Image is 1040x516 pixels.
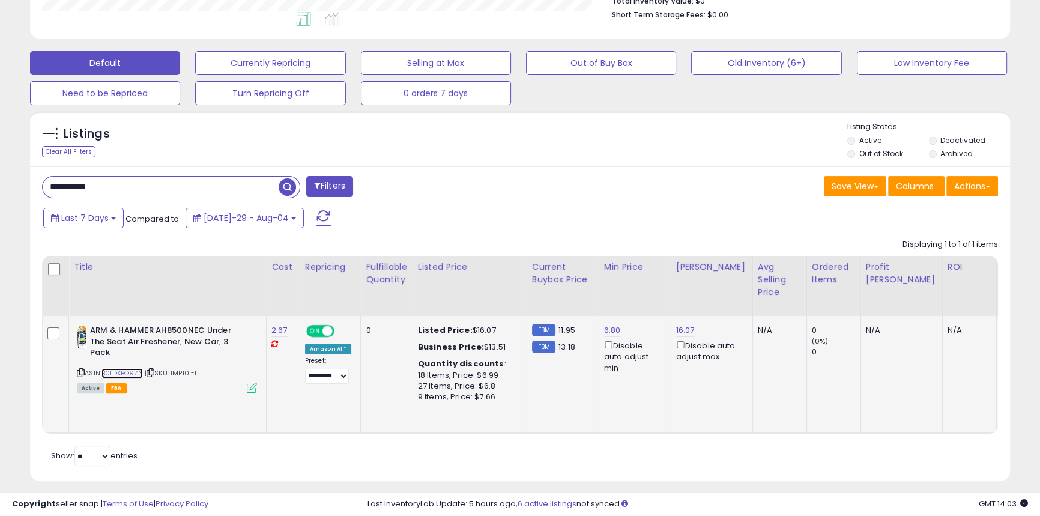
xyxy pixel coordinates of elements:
label: Archived [940,148,973,159]
div: 18 Items, Price: $6.99 [418,370,518,381]
label: Active [859,135,881,145]
div: Displaying 1 to 1 of 1 items [902,239,998,250]
a: Privacy Policy [156,498,208,509]
button: Out of Buy Box [526,51,676,75]
img: 41qvHKMijML._SL40_.jpg [77,325,87,349]
div: Disable auto adjust max [676,339,743,362]
b: Quantity discounts [418,358,504,369]
b: ARM & HAMMER AH8500NEC Under The Seat Air Freshener, New Car, 3 Pack [90,325,236,362]
div: Last InventoryLab Update: 5 hours ago, not synced. [367,499,1028,510]
div: 9 Items, Price: $7.66 [418,392,518,402]
label: Deactivated [940,135,985,145]
span: Last 7 Days [61,212,109,224]
button: Default [30,51,180,75]
div: ROI [948,261,991,273]
button: 0 orders 7 days [361,81,511,105]
div: ASIN: [77,325,257,392]
span: ON [307,326,322,336]
span: FBA [106,383,127,393]
span: [DATE]-29 - Aug-04 [204,212,289,224]
p: Listing States: [847,121,1010,133]
span: 11.95 [558,324,575,336]
div: $13.51 [418,342,518,353]
div: [PERSON_NAME] [676,261,748,273]
a: 16.07 [676,324,695,336]
button: Low Inventory Fee [857,51,1007,75]
button: Need to be Repriced [30,81,180,105]
span: OFF [333,326,352,336]
button: Selling at Max [361,51,511,75]
a: B01DXBO9ZY [101,368,143,378]
div: Clear All Filters [42,146,95,157]
button: Columns [888,176,945,196]
div: 0 [812,347,860,357]
div: Fulfillable Quantity [366,261,407,286]
div: : [418,359,518,369]
button: [DATE]-29 - Aug-04 [186,208,304,228]
div: Cost [271,261,295,273]
div: N/A [758,325,797,336]
button: Save View [824,176,886,196]
a: 6.80 [604,324,621,336]
span: Compared to: [125,213,181,225]
button: Filters [306,176,353,197]
span: Show: entries [51,450,138,461]
button: Old Inventory (6+) [691,51,841,75]
b: Short Term Storage Fees: [612,10,706,20]
small: FBM [532,324,555,336]
div: Avg Selling Price [758,261,802,299]
div: Title [74,261,261,273]
strong: Copyright [12,498,56,509]
b: Business Price: [418,341,484,353]
span: Columns [896,180,934,192]
small: FBM [532,341,555,353]
div: Preset: [305,357,352,384]
div: seller snap | | [12,499,208,510]
a: 2.67 [271,324,288,336]
div: $16.07 [418,325,518,336]
div: Repricing [305,261,356,273]
div: Min Price [604,261,666,273]
div: Disable auto adjust min [604,339,662,374]
span: 2025-08-12 14:03 GMT [979,498,1028,509]
div: Listed Price [418,261,522,273]
label: Out of Stock [859,148,902,159]
div: Profit [PERSON_NAME] [866,261,937,286]
span: All listings currently available for purchase on Amazon [77,383,104,393]
div: 0 [812,325,860,336]
div: 0 [366,325,403,336]
small: (0%) [812,336,829,346]
span: | SKU: IMP101-1 [145,368,197,378]
div: N/A [948,325,987,336]
b: Listed Price: [418,324,473,336]
div: Amazon AI * [305,344,352,354]
h5: Listings [64,126,110,142]
button: Actions [946,176,998,196]
div: N/A [866,325,933,336]
a: 6 active listings [518,498,576,509]
button: Last 7 Days [43,208,124,228]
div: 27 Items, Price: $6.8 [418,381,518,392]
button: Currently Repricing [195,51,345,75]
span: 13.18 [558,341,575,353]
div: Ordered Items [812,261,856,286]
span: $0.00 [707,9,728,20]
a: Terms of Use [103,498,154,509]
button: Turn Repricing Off [195,81,345,105]
div: Current Buybox Price [532,261,594,286]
